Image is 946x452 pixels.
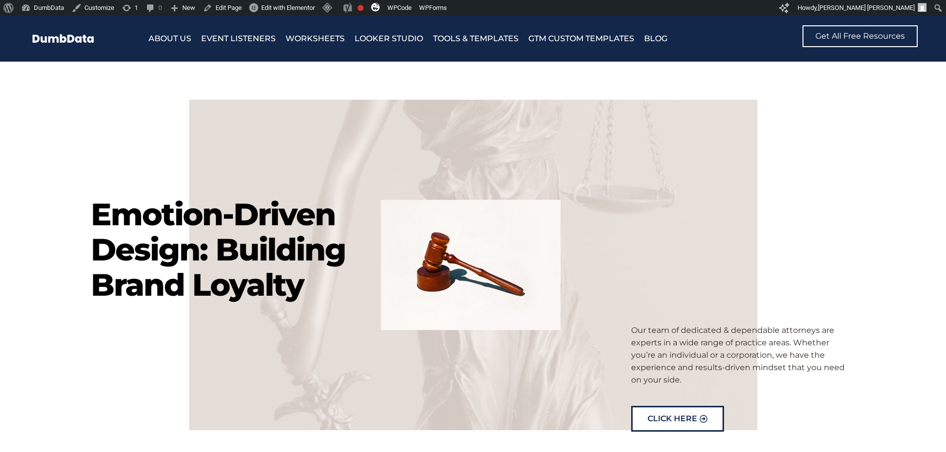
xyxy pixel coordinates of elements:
[815,32,905,40] span: Get All Free Resources
[802,25,918,47] a: Get All Free Resources
[528,32,634,46] a: GTM Custom Templates
[358,5,364,11] div: Focus keyphrase not set
[201,32,276,46] a: Event Listeners
[631,324,851,386] p: Our team of dedicated & dependable attorneys are experts in a wide range of practice areas. Wheth...
[261,4,315,11] span: Edit with Elementor
[648,415,697,423] span: Click here
[818,4,915,11] span: [PERSON_NAME] [PERSON_NAME]
[286,32,345,46] a: Worksheets
[148,32,738,46] nav: Menu
[371,2,380,11] img: svg+xml;base64,PHN2ZyB4bWxucz0iaHR0cDovL3d3dy53My5vcmcvMjAwMC9zdmciIHZpZXdCb3g9IjAgMCAzMiAzMiI+PG...
[355,32,423,46] a: Looker Studio
[91,197,359,303] h1: Emotion-Driven Design: Building Brand Loyalty
[631,406,724,432] a: Click here
[433,32,518,46] a: Tools & Templates
[644,32,667,46] a: Blog
[148,32,191,46] a: About Us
